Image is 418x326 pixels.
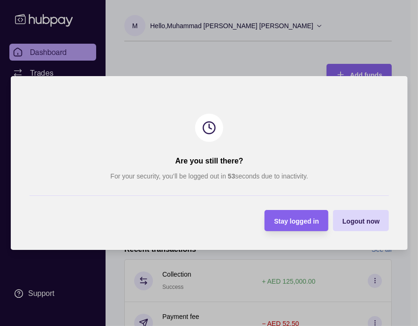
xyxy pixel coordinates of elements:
button: Logout now [333,210,388,231]
span: Logout now [342,217,379,225]
span: Stay logged in [274,217,319,225]
h2: Are you still there? [175,156,243,166]
button: Stay logged in [265,210,328,231]
strong: 53 [228,172,235,180]
p: For your security, you’ll be logged out in seconds due to inactivity. [110,171,308,181]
